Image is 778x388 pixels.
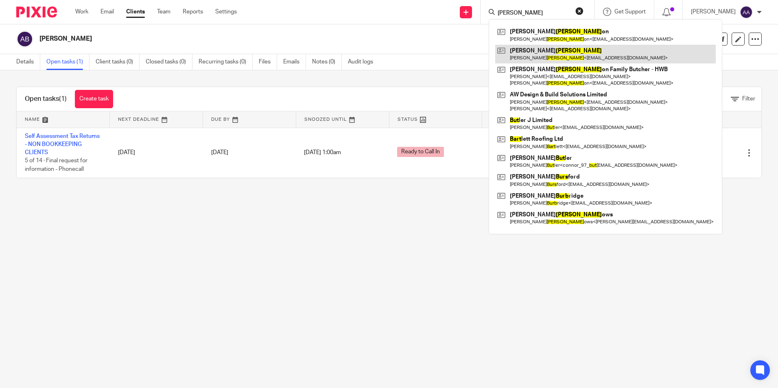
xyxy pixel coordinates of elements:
[348,54,379,70] a: Audit logs
[312,54,342,70] a: Notes (0)
[740,6,753,19] img: svg%3E
[39,35,529,43] h2: [PERSON_NAME]
[59,96,67,102] span: (1)
[397,147,444,157] span: Ready to Call In
[398,117,418,122] span: Status
[16,54,40,70] a: Details
[101,8,114,16] a: Email
[199,54,253,70] a: Recurring tasks (0)
[46,54,90,70] a: Open tasks (1)
[259,54,277,70] a: Files
[614,9,646,15] span: Get Support
[16,31,33,48] img: svg%3E
[16,7,57,17] img: Pixie
[96,54,140,70] a: Client tasks (0)
[183,8,203,16] a: Reports
[25,158,87,172] span: 5 of 14 · Final request for information - Phonecall
[25,95,67,103] h1: Open tasks
[75,90,113,108] a: Create task
[575,7,583,15] button: Clear
[283,54,306,70] a: Emails
[146,54,192,70] a: Closed tasks (0)
[215,8,237,16] a: Settings
[691,8,736,16] p: [PERSON_NAME]
[126,8,145,16] a: Clients
[75,8,88,16] a: Work
[110,128,203,178] td: [DATE]
[742,96,755,102] span: Filter
[304,117,347,122] span: Snoozed Until
[304,150,341,156] span: [DATE] 1:00am
[497,10,570,17] input: Search
[25,133,100,156] a: Self Assessment Tax Returns - NON BOOKKEEPING CLIENTS
[157,8,170,16] a: Team
[211,150,228,155] span: [DATE]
